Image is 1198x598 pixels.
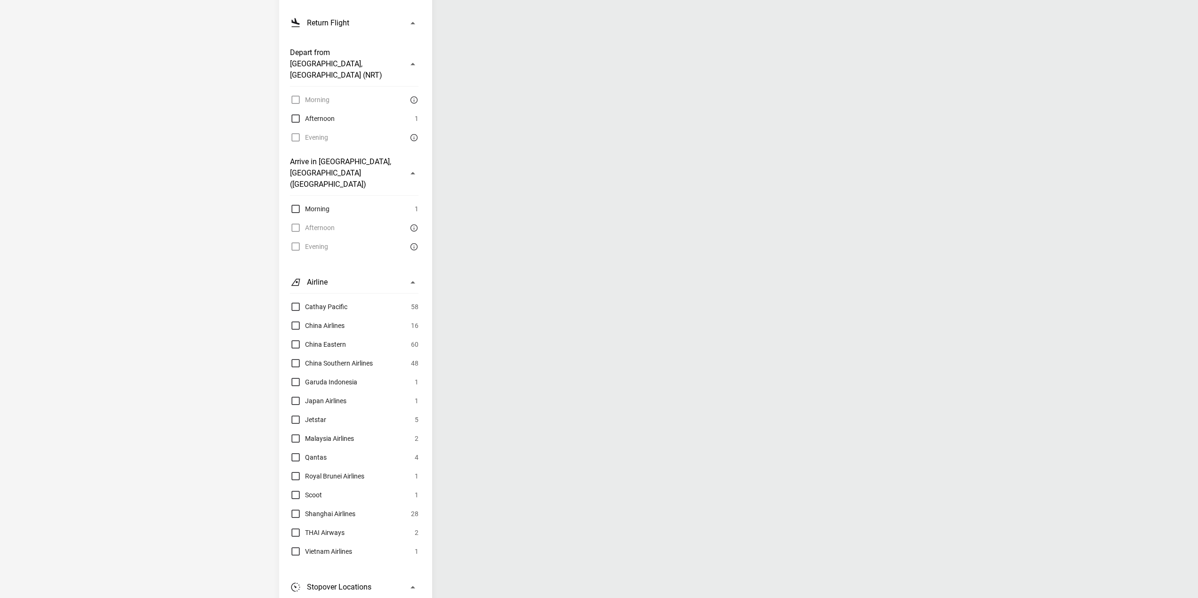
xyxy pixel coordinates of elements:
[415,395,418,407] span: 1
[415,470,418,482] span: 1
[290,339,346,350] label: China Eastern
[305,546,352,557] span: Vietnam Airlines
[415,527,418,538] span: 2
[290,546,352,557] label: Vietnam Airlines
[305,301,347,312] span: Cathay Pacific
[305,433,354,444] span: Malaysia Airlines
[305,452,327,463] span: Qantas
[290,376,357,388] label: Garuda Indonesia
[290,47,402,81] h3: Depart from [GEOGRAPHIC_DATA], [GEOGRAPHIC_DATA] (NRT)
[411,339,418,350] span: 60
[305,414,326,425] span: Jetstar
[290,470,364,482] label: Royal Brunei Airlines
[290,414,326,425] label: Jetstar
[290,527,345,538] label: THAI Airways
[305,527,345,538] span: THAI Airways
[305,320,345,331] span: China Airlines
[290,358,373,369] label: China Southern Airlines
[415,489,418,501] span: 1
[407,241,418,252] button: There are currently no flights matching this search criteria. Try removing some search filters.
[305,113,335,124] span: Afternoon
[290,395,346,407] label: Japan Airlines
[290,433,354,444] label: Malaysia Airlines
[290,489,322,501] label: Scoot
[411,358,418,369] span: 48
[290,203,330,215] label: Morning
[290,151,418,196] button: Arrive in [GEOGRAPHIC_DATA], [GEOGRAPHIC_DATA] ([GEOGRAPHIC_DATA])
[305,395,346,407] span: Japan Airlines
[290,156,402,190] h3: Arrive in [GEOGRAPHIC_DATA], [GEOGRAPHIC_DATA] ([GEOGRAPHIC_DATA])
[305,489,322,501] span: Scoot
[307,582,371,593] h3: Stopover Locations
[411,320,418,331] span: 16
[290,452,327,463] label: Qantas
[415,414,418,425] span: 5
[415,203,418,215] span: 1
[290,12,418,34] button: Return Flight
[305,339,346,350] span: China Eastern
[290,508,355,519] label: Shanghai Airlines
[415,546,418,557] span: 1
[415,452,418,463] span: 4
[290,320,345,331] label: China Airlines
[307,277,328,288] h3: Airline
[307,17,349,29] h3: Return Flight
[305,508,355,519] span: Shanghai Airlines
[305,470,364,482] span: Royal Brunei Airlines
[305,376,357,388] span: Garuda Indonesia
[290,301,347,312] label: Cathay Pacific
[415,113,418,124] span: 1
[411,508,418,519] span: 28
[415,376,418,388] span: 1
[415,433,418,444] span: 2
[407,222,418,233] button: There are currently no flights matching this search criteria. Try removing some search filters.
[290,113,335,124] label: Afternoon
[290,271,418,294] button: Airline
[407,132,418,143] button: There are currently no flights matching this search criteria. Try removing some search filters.
[407,94,418,105] button: There are currently no flights matching this search criteria. Try removing some search filters.
[290,41,418,87] button: Depart from [GEOGRAPHIC_DATA], [GEOGRAPHIC_DATA] (NRT)
[411,301,418,312] span: 58
[305,358,373,369] span: China Southern Airlines
[305,203,330,215] span: Morning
